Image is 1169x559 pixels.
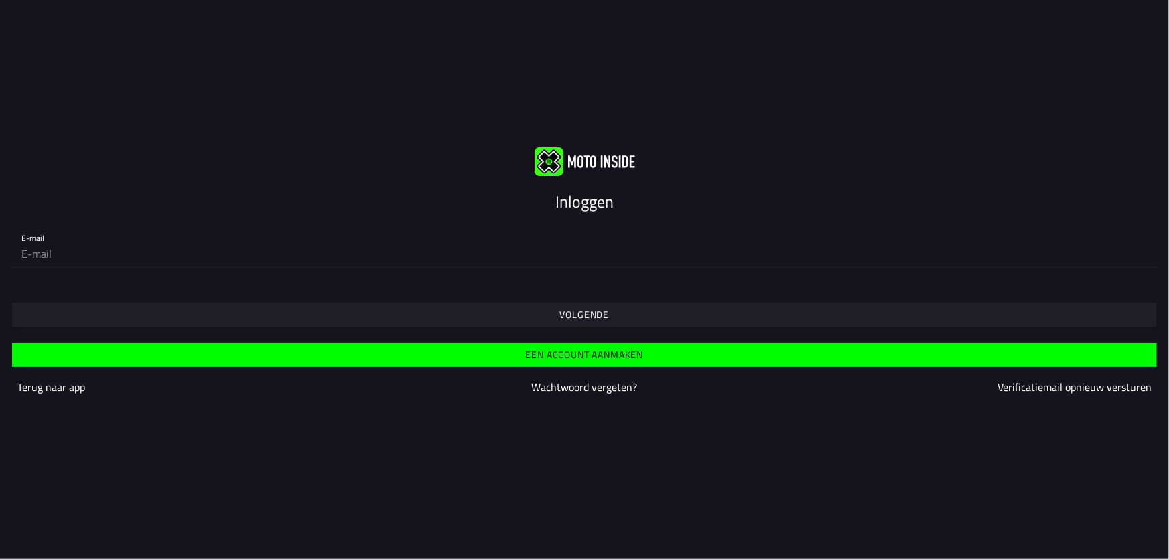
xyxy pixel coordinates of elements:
a: Terug naar app [17,379,85,395]
ion-text: Volgende [560,310,610,319]
ion-text: Inloggen [555,189,614,214]
a: Verificatiemail opnieuw versturen [998,379,1152,395]
ion-button: Een account aanmaken [12,343,1157,367]
a: Wachtwoord vergeten? [531,379,637,395]
input: E-mail [21,240,1148,267]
